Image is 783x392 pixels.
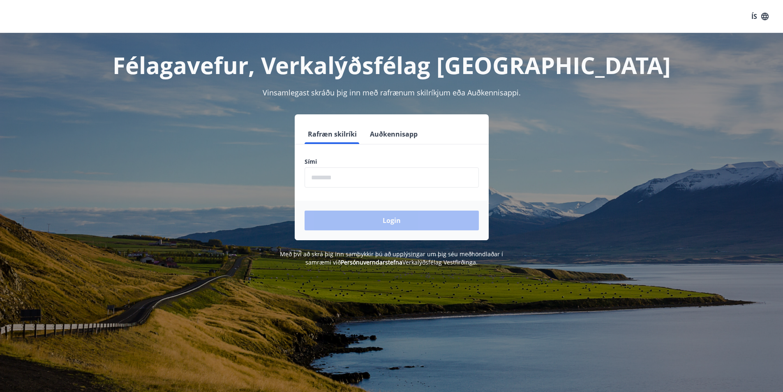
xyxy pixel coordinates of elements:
span: Með því að skrá þig inn samþykkir þú að upplýsingar um þig séu meðhöndlaðar í samræmi við Verkalý... [280,250,503,266]
label: Sími [305,158,479,166]
a: Persónuverndarstefna [341,258,402,266]
span: Vinsamlegast skráðu þig inn með rafrænum skilríkjum eða Auðkennisappi. [263,88,521,97]
button: Rafræn skilríki [305,124,360,144]
button: ÍS [747,9,773,24]
button: Auðkennisapp [367,124,421,144]
h1: Félagavefur, Verkalýðsfélag [GEOGRAPHIC_DATA] [106,49,678,81]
